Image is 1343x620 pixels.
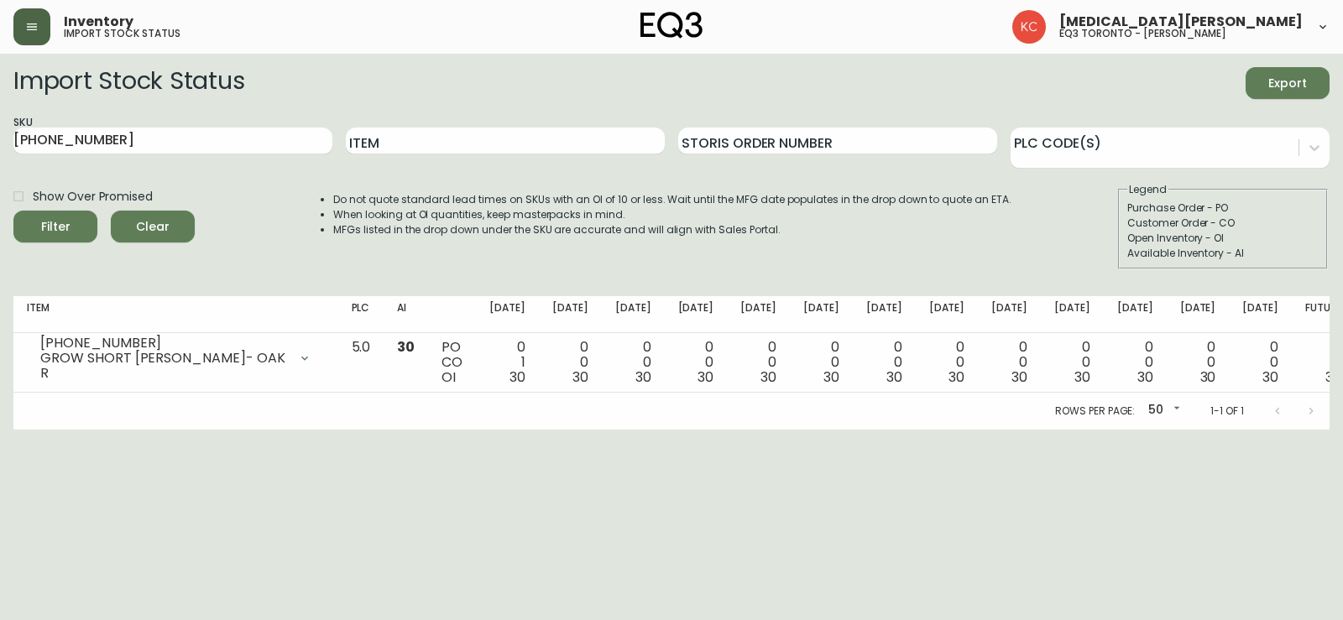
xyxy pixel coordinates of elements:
span: Show Over Promised [33,188,153,206]
th: PLC [338,296,384,333]
h5: eq3 toronto - [PERSON_NAME] [1059,29,1226,39]
span: Export [1259,73,1316,94]
th: AI [384,296,428,333]
div: 0 0 [1180,340,1216,385]
span: 30 [635,367,651,387]
li: Do not quote standard lead times on SKUs with an OI of 10 or less. Wait until the MFG date popula... [333,192,1011,207]
span: 30 [572,367,588,387]
span: 30 [397,337,415,357]
td: 5.0 [338,333,384,393]
span: Inventory [64,15,133,29]
div: 0 0 [991,340,1027,385]
span: 30 [1074,367,1090,387]
span: [MEDICAL_DATA][PERSON_NAME] [1059,15,1303,29]
div: 0 0 [866,340,902,385]
th: [DATE] [476,296,539,333]
th: [DATE] [539,296,602,333]
div: Available Inventory - AI [1127,246,1319,261]
span: 30 [1011,367,1027,387]
th: [DATE] [1167,296,1230,333]
div: 0 0 [615,340,651,385]
button: Export [1246,67,1330,99]
div: Open Inventory - OI [1127,231,1319,246]
div: [PHONE_NUMBER]GROW SHORT [PERSON_NAME]- OAK R [27,340,325,377]
th: Item [13,296,338,333]
div: 0 0 [929,340,965,385]
th: [DATE] [1041,296,1104,333]
div: PO CO [442,340,462,385]
h2: Import Stock Status [13,67,244,99]
li: MFGs listed in the drop down under the SKU are accurate and will align with Sales Portal. [333,222,1011,237]
span: 30 [698,367,713,387]
legend: Legend [1127,182,1168,197]
th: [DATE] [978,296,1041,333]
div: GROW SHORT [PERSON_NAME]- OAK R [40,351,288,381]
h5: import stock status [64,29,180,39]
div: Purchase Order - PO [1127,201,1319,216]
div: 0 0 [1054,340,1090,385]
th: [DATE] [1229,296,1292,333]
li: When looking at OI quantities, keep masterpacks in mind. [333,207,1011,222]
th: [DATE] [1104,296,1167,333]
span: 30 [1325,367,1341,387]
span: 30 [886,367,902,387]
span: 30 [1137,367,1153,387]
span: 30 [948,367,964,387]
span: 30 [1262,367,1278,387]
span: OI [442,367,456,387]
div: 0 0 [740,340,776,385]
th: [DATE] [602,296,665,333]
img: 6487344ffbf0e7f3b216948508909409 [1012,10,1046,44]
div: 0 0 [1305,340,1341,385]
span: Clear [124,216,181,237]
p: 1-1 of 1 [1210,404,1244,419]
img: logo [640,12,703,39]
div: 0 0 [1242,340,1278,385]
button: Clear [111,211,195,242]
div: 0 0 [803,340,839,385]
div: 0 0 [552,340,588,385]
div: Customer Order - CO [1127,216,1319,231]
th: [DATE] [916,296,979,333]
div: 0 0 [678,340,714,385]
div: 0 1 [489,340,525,385]
div: 0 0 [1117,340,1153,385]
button: Filter [13,211,97,242]
th: [DATE] [853,296,916,333]
div: [PHONE_NUMBER] [40,336,288,351]
th: [DATE] [727,296,790,333]
div: 50 [1142,397,1184,425]
th: [DATE] [790,296,853,333]
th: [DATE] [665,296,728,333]
span: 30 [510,367,525,387]
span: 30 [760,367,776,387]
span: 30 [1200,367,1216,387]
p: Rows per page: [1055,404,1135,419]
span: 30 [823,367,839,387]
